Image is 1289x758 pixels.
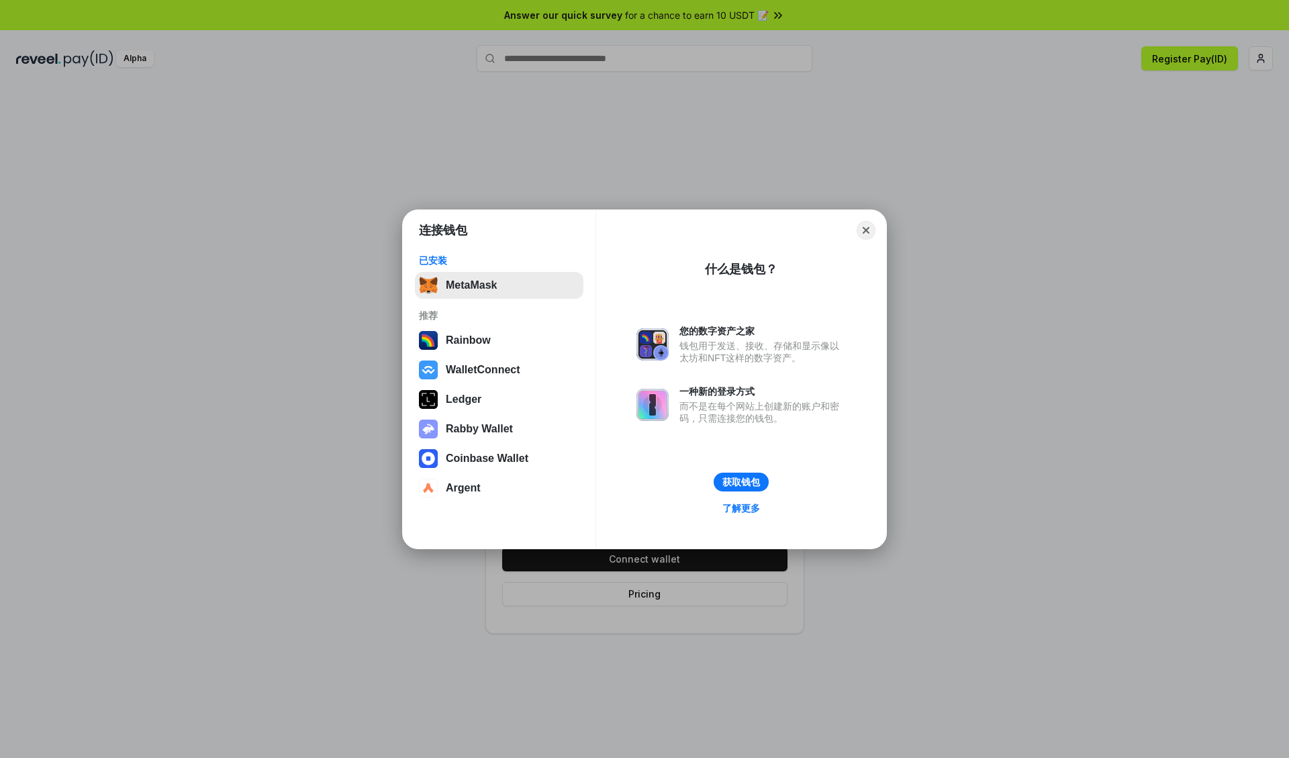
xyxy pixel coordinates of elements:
[419,276,438,295] img: svg+xml,%3Csvg%20fill%3D%22none%22%20height%3D%2233%22%20viewBox%3D%220%200%2035%2033%22%20width%...
[446,393,481,406] div: Ledger
[446,334,491,346] div: Rainbow
[415,416,583,442] button: Rabby Wallet
[419,222,467,238] h1: 连接钱包
[419,449,438,468] img: svg+xml,%3Csvg%20width%3D%2228%22%20height%3D%2228%22%20viewBox%3D%220%200%2028%2028%22%20fill%3D...
[446,453,528,465] div: Coinbase Wallet
[636,389,669,421] img: svg+xml,%3Csvg%20xmlns%3D%22http%3A%2F%2Fwww.w3.org%2F2000%2Fsvg%22%20fill%3D%22none%22%20viewBox...
[705,261,777,277] div: 什么是钱包？
[446,279,497,291] div: MetaMask
[419,420,438,438] img: svg+xml,%3Csvg%20xmlns%3D%22http%3A%2F%2Fwww.w3.org%2F2000%2Fsvg%22%20fill%3D%22none%22%20viewBox...
[679,340,846,364] div: 钱包用于发送、接收、存储和显示像以太坊和NFT这样的数字资产。
[857,221,875,240] button: Close
[419,479,438,498] img: svg+xml,%3Csvg%20width%3D%2228%22%20height%3D%2228%22%20viewBox%3D%220%200%2028%2028%22%20fill%3D...
[714,473,769,491] button: 获取钱包
[415,475,583,502] button: Argent
[415,357,583,383] button: WalletConnect
[679,385,846,397] div: 一种新的登录方式
[419,390,438,409] img: svg+xml,%3Csvg%20xmlns%3D%22http%3A%2F%2Fwww.w3.org%2F2000%2Fsvg%22%20width%3D%2228%22%20height%3...
[415,272,583,299] button: MetaMask
[714,500,768,517] a: 了解更多
[446,364,520,376] div: WalletConnect
[679,400,846,424] div: 而不是在每个网站上创建新的账户和密码，只需连接您的钱包。
[446,423,513,435] div: Rabby Wallet
[419,310,579,322] div: 推荐
[679,325,846,337] div: 您的数字资产之家
[419,254,579,267] div: 已安装
[415,327,583,354] button: Rainbow
[722,476,760,488] div: 获取钱包
[722,502,760,514] div: 了解更多
[636,328,669,361] img: svg+xml,%3Csvg%20xmlns%3D%22http%3A%2F%2Fwww.w3.org%2F2000%2Fsvg%22%20fill%3D%22none%22%20viewBox...
[419,361,438,379] img: svg+xml,%3Csvg%20width%3D%2228%22%20height%3D%2228%22%20viewBox%3D%220%200%2028%2028%22%20fill%3D...
[415,445,583,472] button: Coinbase Wallet
[415,386,583,413] button: Ledger
[419,331,438,350] img: svg+xml,%3Csvg%20width%3D%22120%22%20height%3D%22120%22%20viewBox%3D%220%200%20120%20120%22%20fil...
[446,482,481,494] div: Argent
